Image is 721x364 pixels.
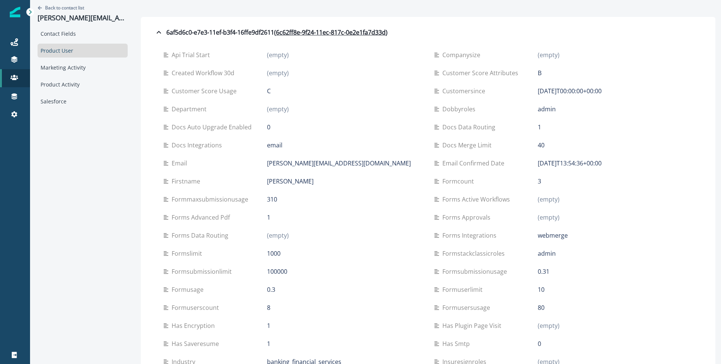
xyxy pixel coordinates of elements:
p: email [267,141,282,150]
p: Formmaxsubmissionusage [172,195,251,204]
p: Formusersusage [442,303,493,312]
p: 310 [267,195,277,204]
p: (empty) [267,68,289,77]
p: Back to contact list [45,5,84,11]
p: [PERSON_NAME] [267,177,314,186]
p: (empty) [267,231,289,240]
p: 8 [267,303,270,312]
p: Formuserlimit [442,285,486,294]
div: Contact Fields [38,27,128,41]
p: 0 [538,339,541,348]
p: Customersince [442,86,488,96]
p: Department [172,105,210,114]
p: admin [538,105,556,114]
button: 6af5d6c0-e7e3-11ef-b3f4-16ffe9df2611(6c62ff8e-9f24-11ec-817c-0e2e1fa7d33d) [148,25,708,40]
p: 1 [267,339,270,348]
button: Go back [38,5,84,11]
p: Forms approvals [442,213,493,222]
p: Docs data routing [442,123,498,132]
p: 1 [267,321,270,330]
p: 80 [538,303,545,312]
p: (empty) [538,195,560,204]
img: Inflection [10,7,20,17]
p: 3 [538,177,541,186]
div: 6af5d6c0-e7e3-11ef-b3f4-16ffe9df2611 [154,28,388,37]
p: Has plugin page visit [442,321,504,330]
p: [DATE]T00:00:00+00:00 [538,86,602,96]
p: 10 [538,285,545,294]
p: Has saveresume [172,339,222,348]
p: Docs auto upgrade enabled [172,123,255,132]
p: 1 [267,213,270,222]
p: ) [386,28,388,37]
p: Forms active workflows [442,195,513,204]
p: Formslimit [172,249,205,258]
p: webmerge [538,231,568,240]
p: Forms data routing [172,231,231,240]
p: 40 [538,141,545,150]
p: 100000 [267,267,287,276]
p: Customer score attributes [442,68,521,77]
p: 0 [267,123,270,132]
p: Formsubmissionlimit [172,267,235,276]
p: 0.3 [267,285,275,294]
p: Formstackclassicroles [442,249,508,258]
p: (empty) [267,50,289,59]
p: Has encryption [172,321,218,330]
div: Product User [38,44,128,58]
p: Has smtp [442,339,473,348]
p: Forms integrations [442,231,499,240]
p: (empty) [538,321,560,330]
p: (empty) [267,105,289,114]
p: admin [538,249,556,258]
p: [DATE]T13:54:36+00:00 [538,159,602,168]
p: Formuserscount [172,303,222,312]
div: Product Activity [38,77,128,91]
p: 1000 [267,249,281,258]
p: ( [274,28,276,37]
p: [PERSON_NAME][EMAIL_ADDRESS][DOMAIN_NAME] [267,159,411,168]
p: 1 [538,123,541,132]
p: Docs integrations [172,141,225,150]
p: Formsubmissionusage [442,267,510,276]
p: [PERSON_NAME][EMAIL_ADDRESS][DOMAIN_NAME] [38,14,128,22]
div: Salesforce [38,94,128,108]
p: B [538,68,542,77]
p: Email [172,159,190,168]
p: C [267,86,271,96]
p: Formusage [172,285,207,294]
p: (empty) [538,213,560,222]
p: (empty) [538,50,560,59]
p: Companysize [442,50,483,59]
p: 0.31 [538,267,549,276]
p: Firstname [172,177,203,186]
p: Customer score usage [172,86,240,96]
div: Marketing Activity [38,61,128,74]
p: Forms advanced pdf [172,213,233,222]
p: Dobbyroles [442,105,478,114]
p: Docs merge limit [442,141,495,150]
p: Formcount [442,177,477,186]
u: 6c62ff8e-9f24-11ec-817c-0e2e1fa7d33d [276,28,386,37]
p: Created workflow 30d [172,68,237,77]
p: Api trial start [172,50,213,59]
p: Email confirmed date [442,159,507,168]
